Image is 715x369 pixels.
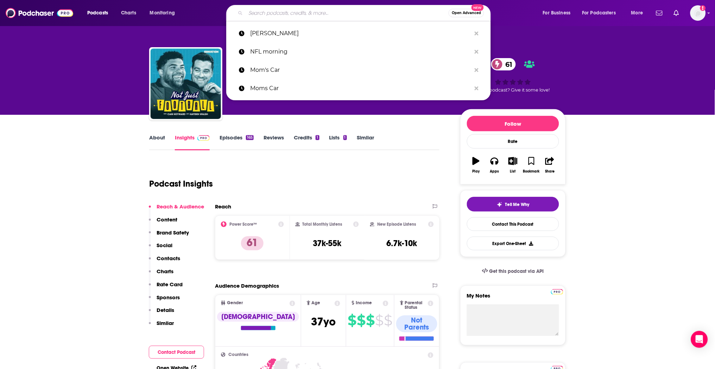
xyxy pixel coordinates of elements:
input: Search podcasts, credits, & more... [246,7,449,19]
h3: 6.7k-10k [387,238,417,249]
div: [DEMOGRAPHIC_DATA] [217,312,299,322]
span: Monitoring [150,8,175,18]
div: 61Good podcast? Give it some love! [460,54,566,97]
div: Rate [467,134,559,149]
button: Similar [149,320,174,333]
p: Social [157,242,172,249]
div: Play [473,169,480,174]
a: Show notifications dropdown [671,7,682,19]
button: Share [541,152,559,178]
div: Search podcasts, credits, & more... [233,5,498,21]
a: About [149,134,165,150]
button: Sponsors [149,294,180,307]
span: 61 [498,58,516,70]
button: Show profile menu [690,5,706,21]
p: 61 [241,236,264,250]
button: open menu [538,7,580,19]
span: $ [357,315,366,326]
button: Rate Card [149,281,183,294]
span: Logged in as rowan.sullivan [690,5,706,21]
button: Apps [485,152,504,178]
span: Countries [228,352,248,357]
a: NFL morning [226,43,491,61]
a: Contact This Podcast [467,217,559,231]
div: List [510,169,516,174]
span: $ [348,315,356,326]
button: tell me why sparkleTell Me Why [467,197,559,212]
button: Follow [467,116,559,131]
div: Bookmark [523,169,540,174]
span: Parental Status [405,301,427,310]
p: Sponsors [157,294,180,301]
p: Mom's Car [250,61,471,79]
a: Moms Car [226,79,491,98]
button: Open AdvancedNew [449,9,484,17]
a: Credits1 [294,134,319,150]
button: open menu [578,7,626,19]
p: Brand Safety [157,229,189,236]
span: Podcasts [87,8,108,18]
button: Play [467,152,485,178]
div: Share [545,169,555,174]
button: Export One-Sheet [467,237,559,250]
p: Reach & Audience [157,203,204,210]
span: 37 yo [311,315,336,329]
button: Social [149,242,172,255]
a: 61 [491,58,516,70]
h3: 37k-55k [313,238,341,249]
div: Apps [490,169,499,174]
img: Podchaser - Follow, Share and Rate Podcasts [6,6,73,20]
button: Bookmark [522,152,540,178]
span: For Business [543,8,571,18]
a: Pro website [551,288,563,295]
img: tell me why sparkle [497,202,502,207]
p: NFL morning [250,43,471,61]
button: Contact Podcast [149,346,204,359]
a: Mom's Car [226,61,491,79]
img: Podchaser Pro [551,289,563,295]
span: $ [366,315,375,326]
a: Get this podcast via API [476,263,550,280]
h2: Total Monthly Listens [303,222,342,227]
div: Open Intercom Messenger [691,331,708,348]
div: 165 [246,135,254,140]
svg: Add a profile image [700,5,706,11]
button: Brand Safety [149,229,189,242]
div: 1 [316,135,319,140]
img: User Profile [690,5,706,21]
a: InsightsPodchaser Pro [175,134,210,150]
button: List [504,152,522,178]
p: Moms Car [250,79,471,98]
span: Get this podcast via API [489,268,544,274]
button: Charts [149,268,173,281]
span: $ [384,315,392,326]
span: Charts [121,8,136,18]
p: Charts [157,268,173,275]
img: Not Just Football with Cam Heyward [151,49,221,119]
span: More [631,8,643,18]
p: Contacts [157,255,180,262]
h1: Podcast Insights [149,179,213,189]
button: Reach & Audience [149,203,204,216]
img: Podchaser Pro [197,135,210,141]
span: New [472,4,484,11]
label: My Notes [467,292,559,305]
span: Good podcast? Give it some love! [476,87,550,93]
a: Reviews [264,134,284,150]
div: 1 [343,135,347,140]
a: Similar [357,134,374,150]
span: For Podcasters [582,8,616,18]
a: Charts [116,7,140,19]
button: Details [149,307,174,320]
span: Age [312,301,321,305]
a: Episodes165 [220,134,254,150]
a: [PERSON_NAME] [226,24,491,43]
h2: Audience Demographics [215,282,279,289]
span: Income [356,301,372,305]
h2: New Episode Listens [377,222,416,227]
button: open menu [82,7,117,19]
a: Show notifications dropdown [653,7,665,19]
p: Details [157,307,174,313]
